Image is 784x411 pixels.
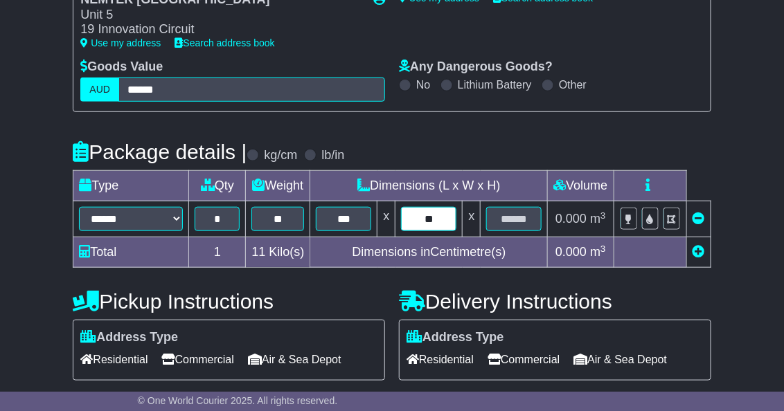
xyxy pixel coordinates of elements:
[310,171,548,201] td: Dimensions (L x W x H)
[693,212,705,226] a: Remove this item
[138,395,338,406] span: © One World Courier 2025. All rights reserved.
[73,140,247,163] h4: Package details |
[407,349,474,370] span: Residential
[590,212,606,226] span: m
[73,290,385,313] h4: Pickup Instructions
[321,148,344,163] label: lb/in
[175,37,274,48] a: Search address book
[80,349,148,370] span: Residential
[73,237,189,268] td: Total
[189,171,246,201] td: Qty
[463,201,481,237] td: x
[548,171,614,201] td: Volume
[399,290,711,313] h4: Delivery Instructions
[555,212,587,226] span: 0.000
[600,210,606,221] sup: 3
[80,60,163,75] label: Goods Value
[264,148,297,163] label: kg/cm
[246,171,310,201] td: Weight
[246,237,310,268] td: Kilo(s)
[600,244,606,254] sup: 3
[559,78,587,91] label: Other
[80,330,178,345] label: Address Type
[399,60,553,75] label: Any Dangerous Goods?
[80,37,161,48] a: Use my address
[162,349,234,370] span: Commercial
[573,349,667,370] span: Air & Sea Depot
[251,245,265,259] span: 11
[693,245,705,259] a: Add new item
[407,330,504,345] label: Address Type
[555,245,587,259] span: 0.000
[189,237,246,268] td: 1
[248,349,341,370] span: Air & Sea Depot
[80,22,359,37] div: 19 Innovation Circuit
[310,237,548,268] td: Dimensions in Centimetre(s)
[458,78,532,91] label: Lithium Battery
[377,201,395,237] td: x
[80,77,119,102] label: AUD
[416,78,430,91] label: No
[590,245,606,259] span: m
[488,349,560,370] span: Commercial
[73,171,189,201] td: Type
[80,8,359,23] div: Unit 5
